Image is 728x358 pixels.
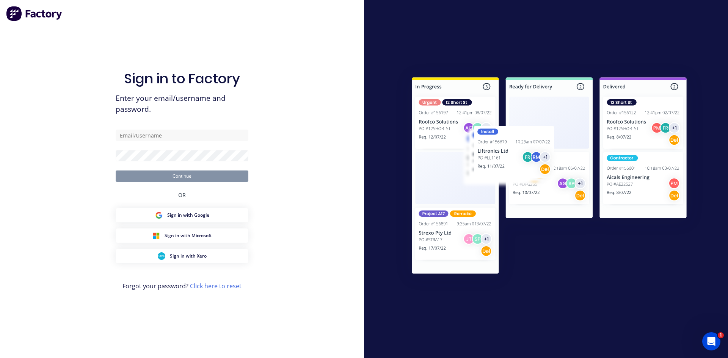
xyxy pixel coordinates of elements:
img: Xero Sign in [158,252,165,260]
h1: Sign in to Factory [124,70,240,87]
span: Forgot your password? [122,281,242,291]
span: 1 [718,332,724,338]
a: Click here to reset [190,282,242,290]
span: Sign in with Google [167,212,209,219]
input: Email/Username [116,130,248,141]
div: OR [178,182,186,208]
img: Microsoft Sign in [152,232,160,239]
button: Continue [116,170,248,182]
img: Sign in [395,62,703,292]
iframe: Intercom live chat [702,332,720,350]
span: Sign in with Microsoft [165,232,212,239]
span: Sign in with Xero [170,253,207,260]
button: Microsoft Sign inSign in with Microsoft [116,228,248,243]
img: Google Sign in [155,211,163,219]
button: Xero Sign inSign in with Xero [116,249,248,263]
img: Factory [6,6,63,21]
span: Enter your email/username and password. [116,93,248,115]
button: Google Sign inSign in with Google [116,208,248,222]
